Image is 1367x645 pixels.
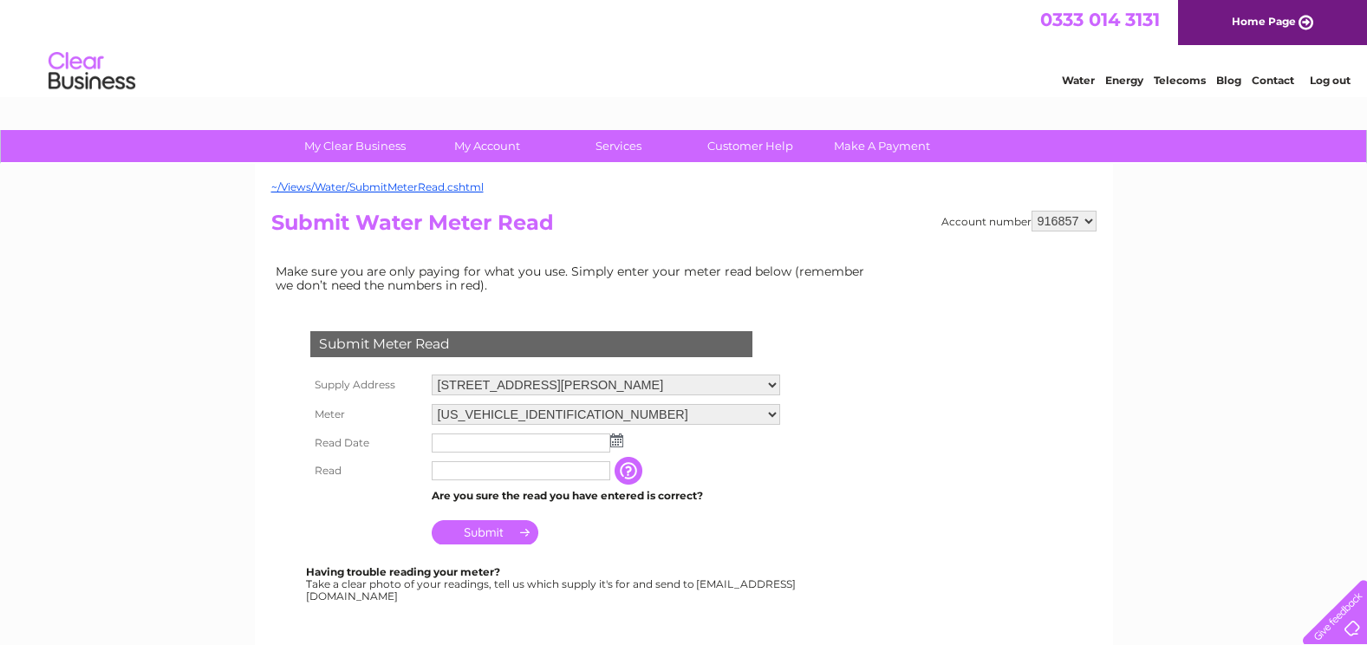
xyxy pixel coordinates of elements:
a: My Clear Business [283,130,426,162]
div: Clear Business is a trading name of Verastar Limited (registered in [GEOGRAPHIC_DATA] No. 3667643... [275,10,1094,84]
input: Information [615,457,646,485]
th: Supply Address [306,370,427,400]
div: Take a clear photo of your readings, tell us which supply it's for and send to [EMAIL_ADDRESS][DO... [306,566,798,602]
input: Submit [432,520,538,544]
th: Read Date [306,429,427,457]
td: Are you sure the read you have entered is correct? [427,485,784,507]
a: Make A Payment [810,130,954,162]
a: Log out [1310,74,1351,87]
img: ... [610,433,623,447]
a: Water [1062,74,1095,87]
a: Blog [1216,74,1241,87]
div: Submit Meter Read [310,331,752,357]
a: ~/Views/Water/SubmitMeterRead.cshtml [271,180,484,193]
a: Customer Help [679,130,822,162]
th: Read [306,457,427,485]
img: logo.png [48,45,136,98]
a: My Account [415,130,558,162]
h2: Submit Water Meter Read [271,211,1097,244]
td: Make sure you are only paying for what you use. Simply enter your meter read below (remember we d... [271,260,878,296]
div: Account number [941,211,1097,231]
b: Having trouble reading your meter? [306,565,500,578]
a: Contact [1252,74,1294,87]
a: Energy [1105,74,1143,87]
a: Services [547,130,690,162]
a: Telecoms [1154,74,1206,87]
a: 0333 014 3131 [1040,9,1160,30]
th: Meter [306,400,427,429]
